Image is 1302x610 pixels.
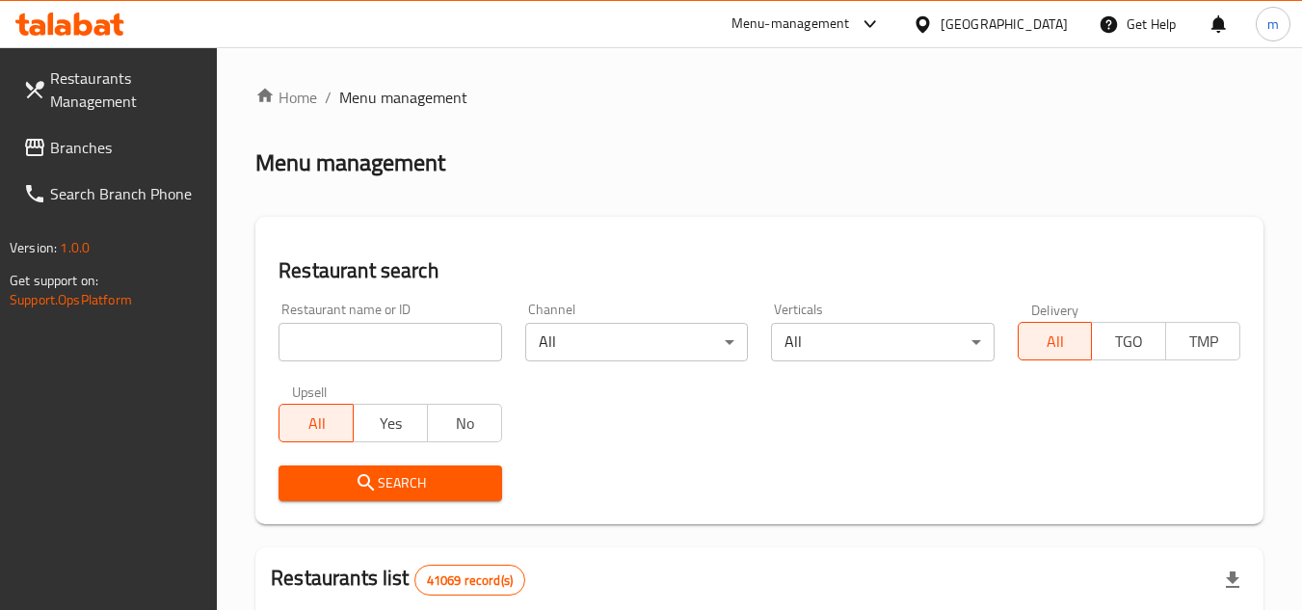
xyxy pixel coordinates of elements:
[771,323,994,361] div: All
[361,410,420,438] span: Yes
[436,410,494,438] span: No
[287,410,346,438] span: All
[1031,303,1079,316] label: Delivery
[255,86,317,109] a: Home
[10,235,57,260] span: Version:
[255,86,1263,109] nav: breadcrumb
[427,404,502,442] button: No
[525,323,748,361] div: All
[279,465,501,501] button: Search
[414,565,525,596] div: Total records count
[8,55,218,124] a: Restaurants Management
[325,86,332,109] li: /
[271,564,525,596] h2: Restaurants list
[941,13,1068,35] div: [GEOGRAPHIC_DATA]
[1026,328,1085,356] span: All
[279,256,1240,285] h2: Restaurant search
[1209,557,1256,603] div: Export file
[279,404,354,442] button: All
[415,571,524,590] span: 41069 record(s)
[255,147,445,178] h2: Menu management
[1018,322,1093,360] button: All
[50,136,202,159] span: Branches
[353,404,428,442] button: Yes
[1091,322,1166,360] button: TGO
[50,182,202,205] span: Search Branch Phone
[50,66,202,113] span: Restaurants Management
[339,86,467,109] span: Menu management
[1174,328,1233,356] span: TMP
[294,471,486,495] span: Search
[279,323,501,361] input: Search for restaurant name or ID..
[292,385,328,398] label: Upsell
[8,124,218,171] a: Branches
[1267,13,1279,35] span: m
[1165,322,1240,360] button: TMP
[8,171,218,217] a: Search Branch Phone
[1100,328,1158,356] span: TGO
[60,235,90,260] span: 1.0.0
[731,13,850,36] div: Menu-management
[10,287,132,312] a: Support.OpsPlatform
[10,268,98,293] span: Get support on:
